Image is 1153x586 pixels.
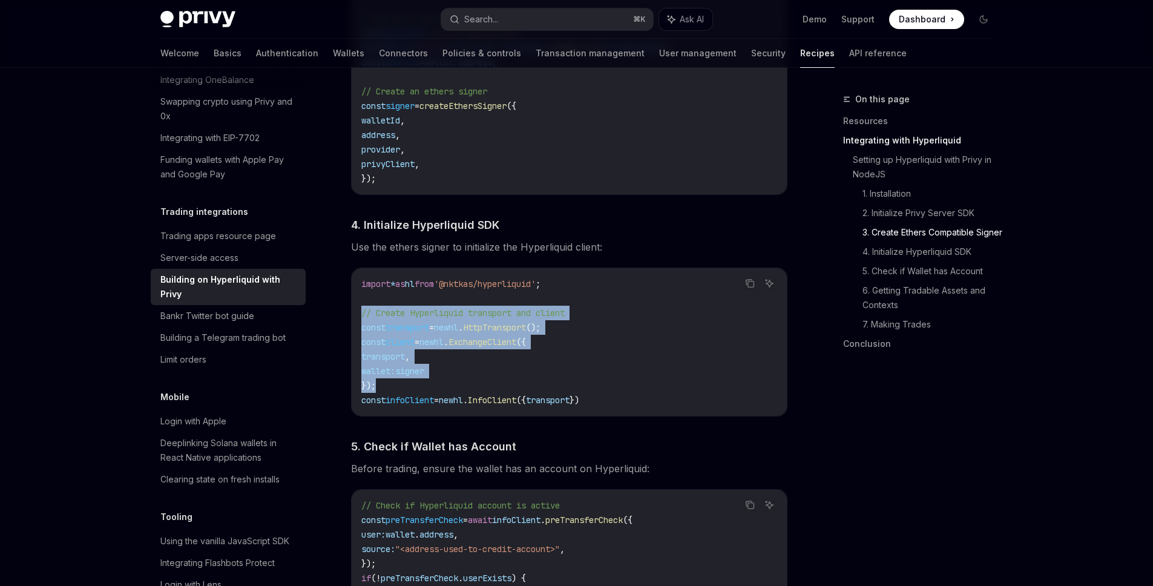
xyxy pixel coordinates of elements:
h5: Tooling [160,510,192,524]
a: Conclusion [843,334,1003,354]
span: hl [448,322,458,333]
span: '@nktkas/hyperliquid' [434,278,536,289]
a: 7. Making Trades [862,315,1003,334]
span: Use the ethers signer to initialize the Hyperliquid client: [351,239,787,255]
span: preTransferCheck [545,515,623,525]
span: , [400,144,405,155]
span: Dashboard [899,13,945,25]
div: Integrating with EIP-7702 [160,131,260,145]
button: Ask AI [761,275,777,291]
a: 2. Initialize Privy Server SDK [862,203,1003,223]
span: address [361,130,395,140]
span: . [458,322,463,333]
span: }) [570,395,579,406]
a: Policies & controls [442,39,521,68]
span: infoClient [492,515,540,525]
span: Before trading, ensure the wallet has an account on Hyperliquid: [351,460,787,477]
a: Authentication [256,39,318,68]
span: InfoClient [468,395,516,406]
span: import [361,278,390,289]
div: Bankr Twitter bot guide [160,309,254,323]
a: User management [659,39,737,68]
span: privyClient [361,159,415,170]
a: API reference [849,39,907,68]
span: transport [526,395,570,406]
a: Support [841,13,875,25]
span: hl [405,278,415,289]
span: = [463,515,468,525]
div: Swapping crypto using Privy and 0x [160,94,298,123]
span: const [361,515,386,525]
span: , [400,115,405,126]
h5: Trading integrations [160,205,248,219]
span: preTransferCheck [381,573,458,584]
div: Integrating Flashbots Protect [160,556,275,570]
span: = [429,322,434,333]
span: transport [386,322,429,333]
span: (); [526,322,540,333]
span: ( [371,573,376,584]
span: , [395,130,400,140]
span: wallet [386,529,415,540]
span: ({ [507,100,516,111]
span: client [386,337,415,347]
a: Integrating with Hyperliquid [843,131,1003,150]
button: Copy the contents from the code block [742,275,758,291]
span: from [415,278,434,289]
span: ! [376,573,381,584]
div: Server-side access [160,251,238,265]
a: Funding wallets with Apple Pay and Google Pay [151,149,306,185]
span: On this page [855,92,910,107]
div: Building on Hyperliquid with Privy [160,272,298,301]
span: signer [386,100,415,111]
span: hl [434,337,444,347]
span: hl [453,395,463,406]
img: dark logo [160,11,235,28]
span: transport [361,351,405,362]
div: Login with Apple [160,414,226,429]
a: Demo [803,13,827,25]
div: Building a Telegram trading bot [160,331,286,345]
a: Security [751,39,786,68]
div: Trading apps resource page [160,229,276,243]
span: const [361,322,386,333]
span: . [540,515,545,525]
a: 6. Getting Tradable Assets and Contexts [862,281,1003,315]
span: 4. Initialize Hyperliquid SDK [351,217,499,233]
a: Wallets [333,39,364,68]
span: // Check if Hyperliquid account is active [361,500,560,511]
a: Transaction management [536,39,645,68]
span: "<address-used-to-credit-account>" [395,544,560,555]
span: new [439,395,453,406]
span: }); [361,558,376,569]
a: 4. Initialize Hyperliquid SDK [862,242,1003,262]
a: Dashboard [889,10,964,29]
a: Bankr Twitter bot guide [151,305,306,327]
a: Connectors [379,39,428,68]
h5: Mobile [160,390,189,404]
span: , [560,544,565,555]
span: as [395,278,405,289]
a: Building on Hyperliquid with Privy [151,269,306,305]
span: ({ [623,515,632,525]
span: ; [536,278,540,289]
span: userExists [463,573,511,584]
button: Ask AI [659,8,712,30]
span: ExchangeClient [448,337,516,347]
button: Copy the contents from the code block [742,497,758,513]
span: , [405,351,410,362]
a: Login with Apple [151,410,306,432]
span: preTransferCheck [386,515,463,525]
button: Ask AI [761,497,777,513]
div: Funding wallets with Apple Pay and Google Pay [160,153,298,182]
span: , [415,159,419,170]
a: 1. Installation [862,184,1003,203]
a: Using the vanilla JavaScript SDK [151,530,306,552]
span: // Create Hyperliquid transport and client [361,308,565,318]
span: = [415,100,419,111]
span: new [434,322,448,333]
a: Setting up Hyperliquid with Privy in NodeJS [853,150,1003,184]
span: address [419,529,453,540]
span: // Create an ethers signer [361,86,487,97]
span: source: [361,544,395,555]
